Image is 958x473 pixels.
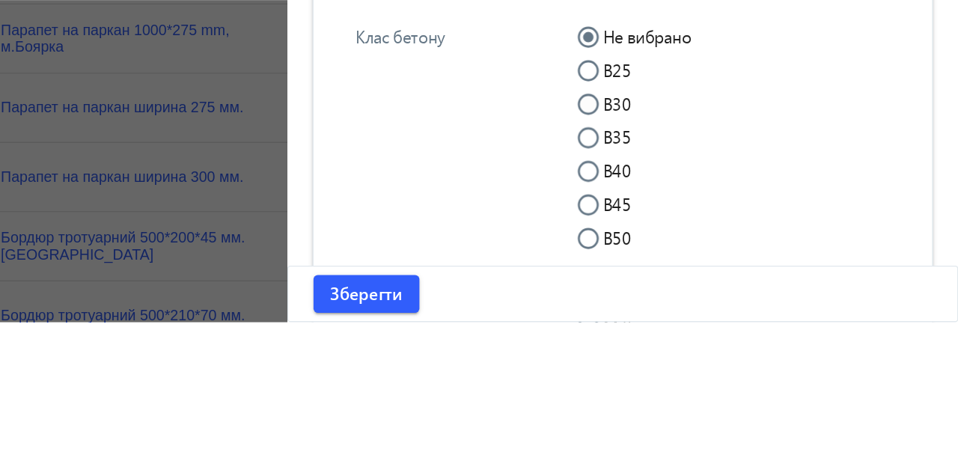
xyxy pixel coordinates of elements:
div: Товщина пластику [528,40,677,55]
button: Зберегти [498,439,573,466]
label: квадрат [701,177,747,189]
label: Не вибрано [701,153,767,165]
span: мм [776,37,799,53]
span: кг [776,93,793,109]
div: Вид перерізу заготовки [528,151,677,165]
div: Вага [528,96,677,110]
label: прямокутник [701,225,775,236]
span: Зберегти [510,445,561,461]
div: Клас бетону [528,262,677,276]
label: Не вибрано [701,263,767,275]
